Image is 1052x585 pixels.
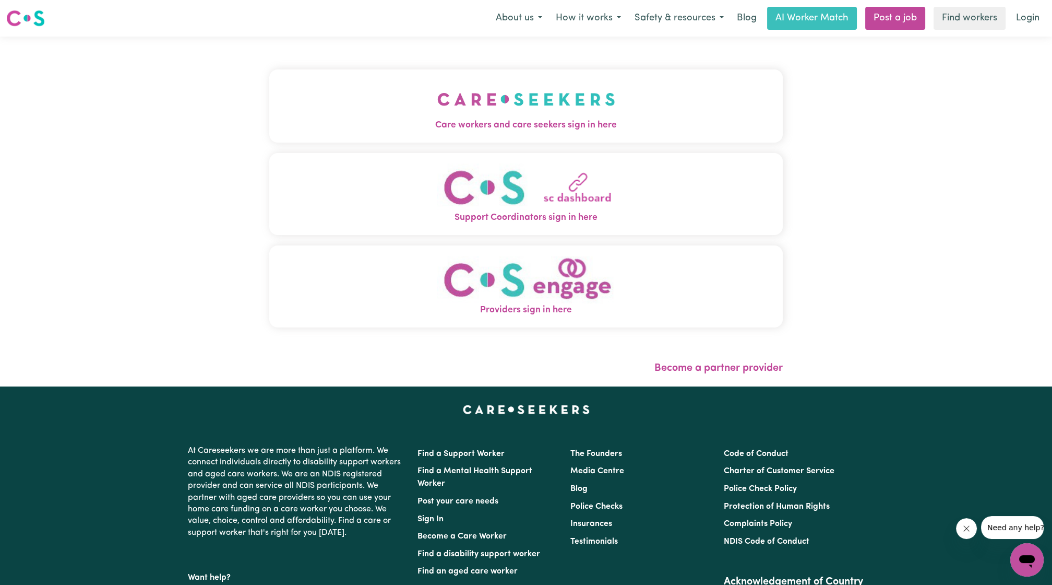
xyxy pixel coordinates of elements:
[570,467,624,475] a: Media Centre
[628,7,731,29] button: Safety & resources
[188,568,405,583] p: Want help?
[417,550,540,558] a: Find a disability support worker
[570,450,622,458] a: The Founders
[724,450,788,458] a: Code of Conduct
[417,450,505,458] a: Find a Support Worker
[654,363,783,373] a: Become a partner provider
[417,532,507,541] a: Become a Care Worker
[6,7,63,16] span: Need any help?
[269,211,783,225] span: Support Coordinators sign in here
[724,537,809,546] a: NDIS Code of Conduct
[1010,7,1046,30] a: Login
[417,515,444,523] a: Sign In
[570,502,623,511] a: Police Checks
[981,516,1044,539] iframe: Message from company
[934,7,1006,30] a: Find workers
[724,520,792,528] a: Complaints Policy
[6,9,45,28] img: Careseekers logo
[724,467,834,475] a: Charter of Customer Service
[549,7,628,29] button: How it works
[724,502,830,511] a: Protection of Human Rights
[767,7,857,30] a: AI Worker Match
[269,303,783,317] span: Providers sign in here
[269,153,783,235] button: Support Coordinators sign in here
[417,497,498,506] a: Post your care needs
[269,69,783,143] button: Care workers and care seekers sign in here
[865,7,925,30] a: Post a job
[6,6,45,30] a: Careseekers logo
[269,119,783,132] span: Care workers and care seekers sign in here
[269,245,783,327] button: Providers sign in here
[724,485,797,493] a: Police Check Policy
[1010,543,1044,577] iframe: Button to launch messaging window
[731,7,763,30] a: Blog
[188,441,405,543] p: At Careseekers we are more than just a platform. We connect individuals directly to disability su...
[417,467,532,488] a: Find a Mental Health Support Worker
[570,537,618,546] a: Testimonials
[417,567,518,576] a: Find an aged care worker
[570,520,612,528] a: Insurances
[956,518,977,539] iframe: Close message
[570,485,588,493] a: Blog
[463,405,590,414] a: Careseekers home page
[489,7,549,29] button: About us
